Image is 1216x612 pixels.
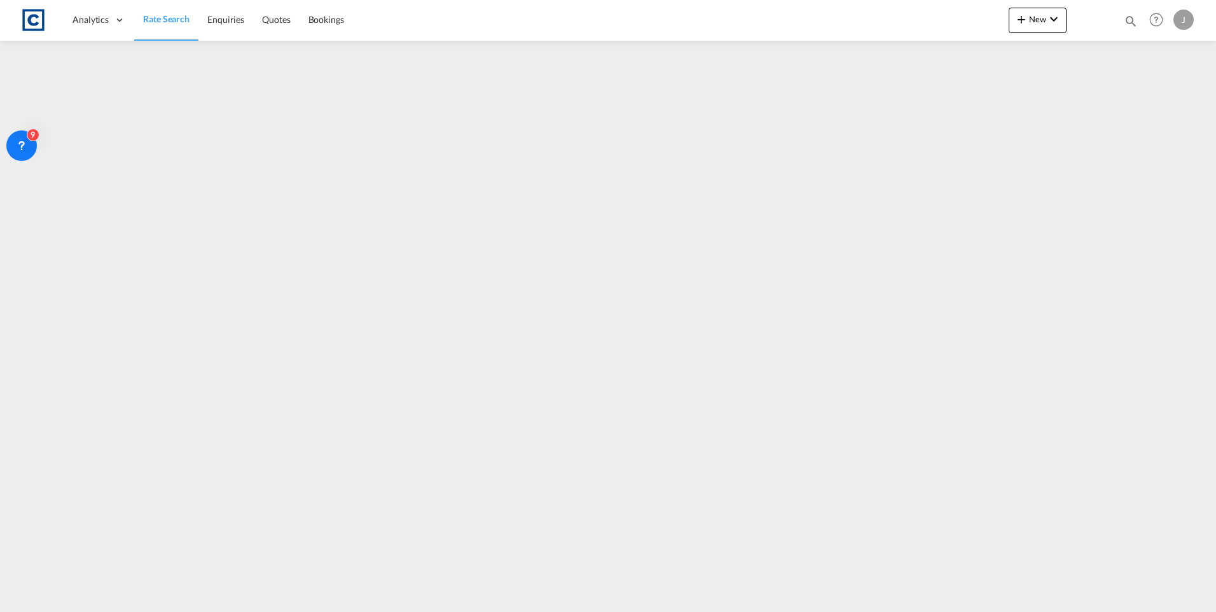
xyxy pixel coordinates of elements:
[1173,10,1194,30] div: J
[308,14,344,25] span: Bookings
[207,14,244,25] span: Enquiries
[73,13,109,26] span: Analytics
[1124,14,1138,28] md-icon: icon-magnify
[1145,9,1167,31] span: Help
[19,6,48,34] img: 1fdb9190129311efbfaf67cbb4249bed.jpeg
[1124,14,1138,33] div: icon-magnify
[1009,8,1067,33] button: icon-plus 400-fgNewicon-chevron-down
[1014,11,1029,27] md-icon: icon-plus 400-fg
[262,14,290,25] span: Quotes
[1046,11,1061,27] md-icon: icon-chevron-down
[1145,9,1173,32] div: Help
[1014,14,1061,24] span: New
[143,13,190,24] span: Rate Search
